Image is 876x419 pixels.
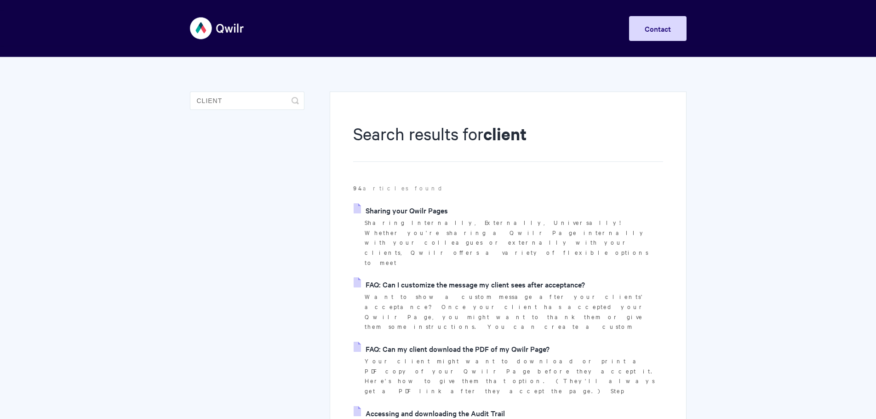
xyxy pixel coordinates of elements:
[365,218,663,268] p: Sharing Internally, Externally, Universally! Whether you're sharing a Qwilr Page internally with ...
[354,342,550,356] a: FAQ: Can my client download the PDF of my Qwilr Page?
[483,122,527,145] strong: client
[353,122,663,162] h1: Search results for
[190,11,245,46] img: Qwilr Help Center
[629,16,687,41] a: Contact
[365,292,663,332] p: Want to show a custom message after your clients' acceptance? Once your client has accepted your ...
[353,184,363,192] strong: 94
[365,356,663,396] p: Your client might want to download or print a PDF copy of your Qwilr Page before they accept it. ...
[190,92,304,110] input: Search
[354,277,585,291] a: FAQ: Can I customize the message my client sees after acceptance?
[354,203,448,217] a: Sharing your Qwilr Pages
[353,183,663,193] p: articles found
